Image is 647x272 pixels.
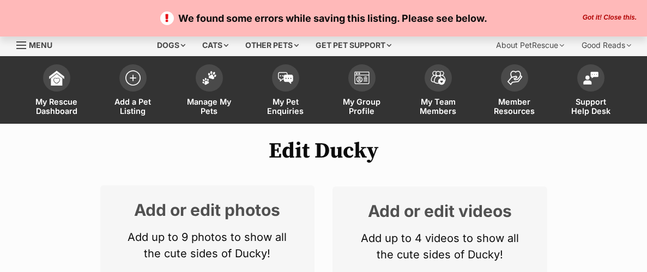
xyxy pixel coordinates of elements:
span: My Pet Enquiries [261,97,310,116]
p: Add up to 4 videos to show all the cute sides of Ducky! [349,230,531,263]
img: member-resources-icon-8e73f808a243e03378d46382f2149f9095a855e16c252ad45f914b54edf8863c.svg [507,70,522,85]
div: Dogs [149,34,193,56]
img: team-members-icon-5396bd8760b3fe7c0b43da4ab00e1e3bb1a5d9ba89233759b79545d2d3fc5d0d.svg [431,71,446,85]
span: Menu [29,40,52,50]
img: group-profile-icon-3fa3cf56718a62981997c0bc7e787c4b2cf8bcc04b72c1350f741eb67cf2f40e.svg [354,71,370,84]
a: Manage My Pets [171,59,247,124]
span: My Group Profile [337,97,386,116]
a: My Pet Enquiries [247,59,324,124]
span: Add a Pet Listing [108,97,158,116]
button: Close the banner [579,14,640,22]
img: pet-enquiries-icon-7e3ad2cf08bfb03b45e93fb7055b45f3efa6380592205ae92323e6603595dc1f.svg [278,72,293,84]
span: My Team Members [414,97,463,116]
div: Cats [195,34,236,56]
h2: Add or edit photos [117,202,299,218]
span: Member Resources [490,97,539,116]
div: Good Reads [574,34,639,56]
a: My Team Members [400,59,476,124]
h2: Add or edit videos [349,203,531,219]
div: About PetRescue [488,34,572,56]
img: help-desk-icon-fdf02630f3aa405de69fd3d07c3f3aa587a6932b1a1747fa1d2bba05be0121f9.svg [583,71,598,84]
a: Menu [16,34,60,54]
a: Support Help Desk [553,59,629,124]
div: Get pet support [308,34,399,56]
div: Other pets [238,34,306,56]
span: Support Help Desk [566,97,615,116]
a: My Group Profile [324,59,400,124]
span: Manage My Pets [185,97,234,116]
a: Member Resources [476,59,553,124]
img: dashboard-icon-eb2f2d2d3e046f16d808141f083e7271f6b2e854fb5c12c21221c1fb7104beca.svg [49,70,64,86]
p: Add up to 9 photos to show all the cute sides of Ducky! [117,229,299,262]
img: manage-my-pets-icon-02211641906a0b7f246fdf0571729dbe1e7629f14944591b6c1af311fb30b64b.svg [202,71,217,85]
a: My Rescue Dashboard [19,59,95,124]
p: We found some errors while saving this listing. Please see below. [11,11,636,26]
a: Add a Pet Listing [95,59,171,124]
span: My Rescue Dashboard [32,97,81,116]
img: add-pet-listing-icon-0afa8454b4691262ce3f59096e99ab1cd57d4a30225e0717b998d2c9b9846f56.svg [125,70,141,86]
